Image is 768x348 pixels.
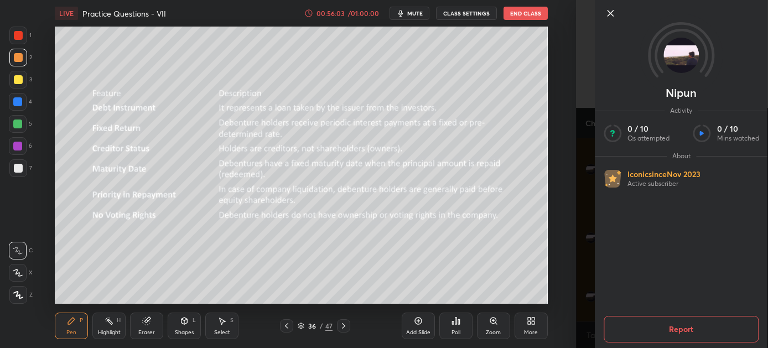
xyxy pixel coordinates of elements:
p: 0 / 10 [717,124,759,134]
p: Active subscriber [627,179,700,188]
span: Activity [665,106,698,115]
img: dcf135cfede144ce86757e5b5a1983d7.jpg [663,38,699,73]
div: Select [214,330,230,335]
p: Mins watched [717,134,759,143]
div: 2 [9,49,32,66]
div: 36 [307,323,318,329]
div: C [9,242,33,259]
div: LIVE [55,7,78,20]
p: Nipun [666,89,697,97]
button: Report [604,316,759,342]
div: 1 [9,27,32,44]
div: Shapes [175,330,194,335]
button: mute [390,7,429,20]
p: 0 / 10 [627,124,670,134]
div: P [80,318,83,323]
button: End Class [504,7,548,20]
div: H [117,318,121,323]
div: 6 [9,137,32,155]
div: More [524,330,538,335]
button: CLASS SETTINGS [436,7,497,20]
div: Add Slide [406,330,430,335]
div: L [193,318,196,323]
div: Highlight [98,330,121,335]
span: About [667,152,696,160]
div: 4 [9,93,32,111]
div: Zoom [486,330,501,335]
div: 47 [325,321,333,331]
div: Poll [452,330,460,335]
div: X [9,264,33,282]
h4: Practice Questions - VII [82,8,166,19]
div: 3 [9,71,32,89]
div: Z [9,286,33,304]
p: Iconic since Nov 2023 [627,169,700,179]
div: 5 [9,115,32,133]
div: 7 [9,159,32,177]
div: Eraser [138,330,155,335]
span: mute [407,9,423,17]
div: / 01:00:00 [346,10,381,17]
div: Pen [66,330,76,335]
div: 00:56:03 [315,10,346,17]
div: / [320,323,323,329]
div: S [230,318,233,323]
p: Qs attempted [627,134,670,143]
